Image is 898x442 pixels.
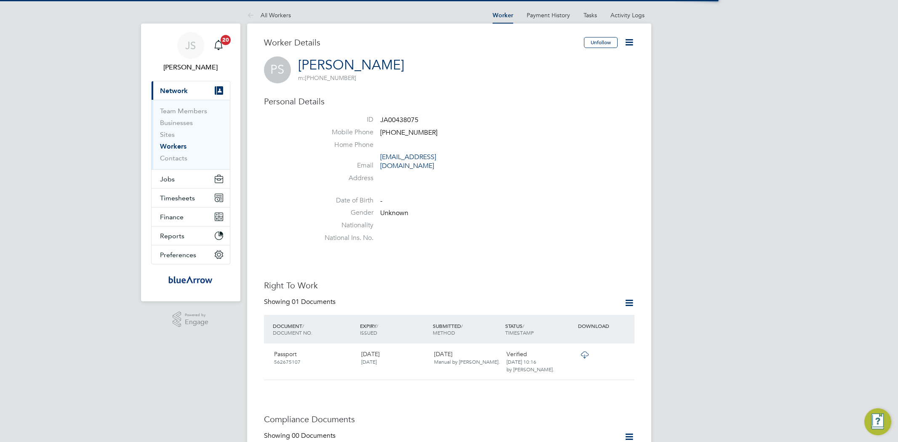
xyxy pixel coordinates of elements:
[527,11,570,19] a: Payment History
[506,350,527,358] span: Verified
[160,107,207,115] a: Team Members
[314,161,373,170] label: Email
[380,209,408,218] span: Unknown
[160,119,193,127] a: Businesses
[376,322,378,329] span: /
[292,431,336,440] span: 00 Documents
[314,141,373,149] label: Home Phone
[264,431,337,440] div: Showing
[314,128,373,137] label: Mobile Phone
[522,322,524,329] span: /
[152,226,230,245] button: Reports
[864,408,891,435] button: Engage Resource Center
[431,318,504,340] div: SUBMITTED
[173,312,208,328] a: Powered byEngage
[185,319,208,326] span: Engage
[292,298,336,306] span: 01 Documents
[210,32,227,59] a: 20
[152,245,230,264] button: Preferences
[584,37,618,48] button: Unfollow
[380,116,418,124] span: JA00438075
[264,56,291,83] span: PS
[433,329,455,336] span: METHOD
[264,37,584,48] h3: Worker Details
[185,40,196,51] span: JS
[506,358,536,365] span: [DATE] 10:16
[361,358,377,365] span: [DATE]
[271,347,358,369] div: Passport
[314,115,373,124] label: ID
[380,128,437,137] span: [PHONE_NUMBER]
[152,81,230,100] button: Network
[185,312,208,319] span: Powered by
[314,196,373,205] label: Date of Birth
[298,74,356,82] span: [PHONE_NUMBER]
[505,329,534,336] span: TIMESTAMP
[160,232,184,240] span: Reports
[380,153,436,170] a: [EMAIL_ADDRESS][DOMAIN_NAME]
[247,11,291,19] a: All Workers
[221,35,231,45] span: 20
[152,189,230,207] button: Timesheets
[151,62,230,72] span: Jay Scull
[160,154,187,162] a: Contacts
[264,280,634,291] h3: Right To Work
[584,11,597,19] a: Tasks
[434,358,500,365] span: Manual by [PERSON_NAME].
[358,318,431,340] div: EXPIRY
[298,57,404,73] a: [PERSON_NAME]
[160,251,196,259] span: Preferences
[506,366,554,373] span: by [PERSON_NAME].
[151,32,230,72] a: JS[PERSON_NAME]
[298,74,305,82] span: m:
[503,318,576,340] div: STATUS
[380,197,382,205] span: -
[358,347,431,369] div: [DATE]
[302,322,304,329] span: /
[314,234,373,242] label: National Ins. No.
[160,175,175,183] span: Jobs
[152,170,230,188] button: Jobs
[431,347,504,369] div: [DATE]
[314,208,373,217] label: Gender
[160,194,195,202] span: Timesheets
[160,87,188,95] span: Network
[271,318,358,340] div: DOCUMENT
[461,322,463,329] span: /
[610,11,645,19] a: Activity Logs
[493,12,513,19] a: Worker
[264,96,634,107] h3: Personal Details
[160,130,175,138] a: Sites
[314,221,373,230] label: Nationality
[151,273,230,286] a: Go to home page
[273,329,312,336] span: DOCUMENT NO.
[360,329,377,336] span: ISSUED
[576,318,634,333] div: DOWNLOAD
[314,174,373,183] label: Address
[264,298,337,306] div: Showing
[141,24,240,301] nav: Main navigation
[274,358,301,365] span: 562675107
[160,142,187,150] a: Workers
[264,414,634,425] h3: Compliance Documents
[160,213,184,221] span: Finance
[152,100,230,169] div: Network
[152,208,230,226] button: Finance
[168,273,212,286] img: bluearrow-logo-retina.png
